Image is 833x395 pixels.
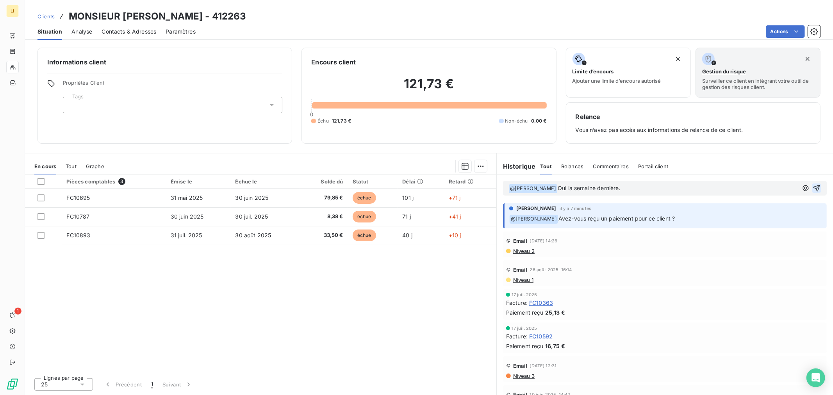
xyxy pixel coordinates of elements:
span: échue [353,192,376,204]
span: Analyse [71,28,92,36]
span: 71 j [402,213,411,220]
span: 1 [14,308,21,315]
div: Pièces comptables [66,178,161,185]
a: Clients [37,12,55,20]
div: Émise le [171,178,226,185]
span: 30 juin 2025 [171,213,204,220]
span: [DATE] 12:31 [530,363,557,368]
span: Niveau 2 [512,248,535,254]
span: Surveiller ce client en intégrant votre outil de gestion des risques client. [702,78,814,90]
div: Délai [402,178,439,185]
img: Logo LeanPay [6,378,19,390]
span: Situation [37,28,62,36]
span: 40 j [402,232,412,238]
span: Avez-vous reçu un paiement pour ce client ? [558,215,675,222]
h6: Historique [497,162,536,171]
span: Email [513,267,528,273]
div: Vous n’avez pas accès aux informations de relance de ce client. [576,112,811,134]
button: Limite d’encoursAjouter une limite d’encours autorisé [566,48,691,98]
span: 0 [310,111,313,117]
span: 8,38 € [304,213,343,221]
span: 16,75 € [545,342,565,350]
span: +10 j [449,232,461,238]
span: FC10363 [529,299,553,307]
span: Niveau 3 [512,373,535,379]
span: FC10893 [66,232,90,238]
h2: 121,73 € [311,76,546,100]
div: Échue le [235,178,295,185]
span: Gestion du risque [702,68,746,75]
span: Portail client [638,163,668,169]
h3: MONSIEUR [PERSON_NAME] - 412263 [69,9,246,23]
span: [PERSON_NAME] [516,205,557,212]
div: Open Intercom Messenger [806,368,825,387]
span: 17 juil. 2025 [512,292,537,297]
button: 1 [146,376,158,393]
span: Limite d’encours [573,68,614,75]
span: Paiement reçu [506,308,544,317]
span: il y a 7 minutes [560,206,591,211]
span: Commentaires [593,163,629,169]
span: Niveau 1 [512,277,533,283]
span: Facture : [506,332,528,340]
span: Graphe [86,163,104,169]
div: Retard [449,178,492,185]
span: Contacts & Adresses [102,28,156,36]
span: 33,50 € [304,231,343,239]
span: 121,73 € [332,117,351,125]
span: @ [PERSON_NAME] [510,215,558,224]
span: Tout [66,163,77,169]
span: Tout [540,163,552,169]
span: 30 juil. 2025 [235,213,268,220]
span: 30 juin 2025 [235,194,269,201]
span: 0,00 € [531,117,547,125]
span: Oui la semaine dernière. [558,185,621,191]
button: Actions [766,25,805,38]
span: [DATE] 14:26 [530,238,558,243]
span: 31 juil. 2025 [171,232,202,238]
span: FC10787 [66,213,89,220]
span: FC10695 [66,194,90,201]
span: Échu [318,117,329,125]
h6: Informations client [47,57,282,67]
span: +41 j [449,213,461,220]
span: +71 j [449,194,461,201]
span: Propriétés Client [63,80,282,91]
span: 30 août 2025 [235,232,271,238]
button: Suivant [158,376,197,393]
div: LI [6,5,19,17]
span: Paramètres [166,28,196,36]
input: Ajouter une valeur [70,101,76,109]
span: 1 [151,381,153,388]
span: FC10592 [529,332,553,340]
span: 25,13 € [545,308,565,317]
span: 101 j [402,194,414,201]
span: 3 [118,178,125,185]
span: Email [513,363,528,369]
span: En cours [34,163,56,169]
span: 26 août 2025, 16:14 [530,267,572,272]
button: Gestion du risqueSurveiller ce client en intégrant votre outil de gestion des risques client. [696,48,821,98]
span: Paiement reçu [506,342,544,350]
span: Relances [561,163,583,169]
span: 79,85 € [304,194,343,202]
h6: Encours client [311,57,356,67]
h6: Relance [576,112,811,121]
span: Non-échu [505,117,528,125]
span: échue [353,211,376,222]
span: 25 [41,381,48,388]
button: Précédent [99,376,146,393]
span: 31 mai 2025 [171,194,203,201]
span: Facture : [506,299,528,307]
span: @ [PERSON_NAME] [509,184,557,193]
span: 17 juil. 2025 [512,326,537,331]
div: Solde dû [304,178,343,185]
span: échue [353,230,376,241]
div: Statut [353,178,393,185]
span: Email [513,238,528,244]
span: Ajouter une limite d’encours autorisé [573,78,661,84]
